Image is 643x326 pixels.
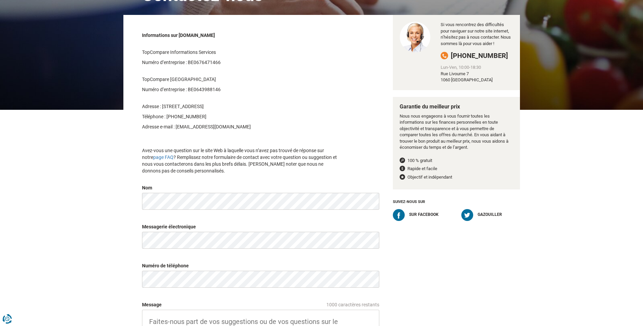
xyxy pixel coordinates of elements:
[409,212,439,217] span: Sur Facebook
[478,212,502,217] span: Gazouiller
[338,302,379,307] span: caractères restants
[407,175,452,180] font: Objectif et indépendant
[142,147,338,174] p: Avez-vous une question sur le site Web à laquelle vous n’avez pas trouvé de réponse sur notre ? R...
[400,113,513,151] p: Nous nous engageons à vous fournir toutes les informations sur les finances personnelles en toute...
[142,59,338,66] p: Numéro d’entreprise : BE0676471466
[407,166,437,171] font: Rapide et facile
[142,123,338,130] p: Adresse e-mail : [EMAIL_ADDRESS][DOMAIN_NAME]
[326,302,337,307] span: 1000
[142,33,215,38] strong: Informations sur [DOMAIN_NAME]
[400,104,513,110] h4: Garantie du meilleur prix
[441,64,513,71] div: Lun-Ven, 10:00-18:30
[407,158,432,163] font: 100 % gratuit
[393,209,451,221] a: Sur Facebook
[142,113,338,120] p: Téléphone : [PHONE_NUMBER]
[142,302,162,307] font: Message
[142,49,338,56] p: TopCompare Informations Services
[142,184,152,191] label: Nom
[142,223,196,230] label: Messagerie électronique
[142,103,338,110] p: Adresse : [STREET_ADDRESS]
[461,209,520,221] a: Gazouiller
[142,86,338,93] p: Numéro d’entreprise : BE0643988146
[451,52,508,60] span: [PHONE_NUMBER]
[393,196,520,206] h5: Suivez-nous sur
[142,262,189,269] label: Numéro de téléphone
[441,22,513,47] p: Si vous rencontrez des difficultés pour naviguer sur notre site internet, n’hésitez pas à nous co...
[142,76,338,83] p: TopCompare [GEOGRAPHIC_DATA]
[153,155,174,160] a: page FAQ
[400,22,431,53] img: We are happy to speak to you
[441,71,513,83] div: Rue Livourne 7 1060 [GEOGRAPHIC_DATA]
